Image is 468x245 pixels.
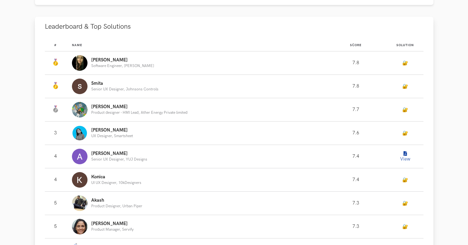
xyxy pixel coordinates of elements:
img: Profile photo [72,195,87,211]
img: Profile photo [72,219,87,234]
td: 5 [45,192,72,215]
img: Profile photo [72,125,87,141]
img: Profile photo [72,172,87,188]
p: Konica [91,175,141,180]
p: Akash [91,198,142,203]
img: Gold Medal [52,59,59,66]
a: 🔐 [402,131,408,136]
td: 7.4 [325,168,387,192]
p: Product Designer, Urban Piper [91,204,142,208]
a: 🔐 [402,60,408,66]
p: Senior UX Designer, Johnsons Controls [91,87,158,91]
td: 3 [45,122,72,145]
button: Leaderboard & Top Solutions [35,17,433,36]
p: [PERSON_NAME] [91,58,154,63]
p: UI UX Designer, 10kDesigners [91,181,141,185]
p: Software Engineer, [PERSON_NAME] [91,64,154,68]
p: Smita [91,81,158,86]
p: [PERSON_NAME] [91,151,147,156]
td: 7.7 [325,98,387,122]
span: Leaderboard & Top Solutions [45,22,131,31]
img: Profile photo [72,102,87,118]
a: 🔐 [402,177,408,183]
span: Solution [396,43,414,47]
td: 4 [45,168,72,192]
td: 7.8 [325,75,387,98]
a: 🔐 [402,84,408,89]
span: # [54,43,57,47]
img: Profile photo [72,55,87,71]
p: [PERSON_NAME] [91,221,134,226]
span: Name [72,43,82,47]
a: 🔐 [402,224,408,229]
td: 7.6 [325,122,387,145]
td: 7.8 [325,51,387,75]
td: 5 [45,215,72,238]
a: 🔐 [402,107,408,113]
td: 7.4 [325,145,387,168]
p: [PERSON_NAME] [91,128,133,133]
p: Product designer - HMI Lead, Ather Energy Private limited [91,111,187,115]
button: View [399,150,411,163]
p: [PERSON_NAME] [91,104,187,109]
p: Product Manager, Servify [91,228,134,232]
img: Profile photo [72,149,87,164]
img: Gold Medal [52,82,59,89]
a: 🔐 [402,201,408,206]
td: 7.3 [325,192,387,215]
img: Profile photo [72,79,87,94]
img: Silver Medal [52,105,59,113]
p: UX Designer, Smartsheet [91,134,133,138]
p: Senior UX Designer, YUJ Designs [91,157,147,161]
td: 7.3 [325,215,387,238]
span: Score [350,43,362,47]
td: 4 [45,145,72,168]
